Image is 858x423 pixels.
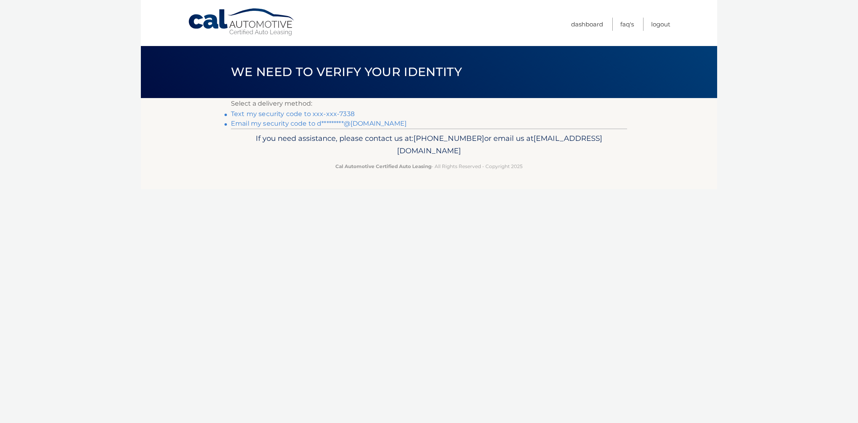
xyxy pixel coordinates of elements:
p: If you need assistance, please contact us at: or email us at [236,132,622,158]
p: - All Rights Reserved - Copyright 2025 [236,162,622,170]
a: FAQ's [620,18,634,31]
a: Email my security code to d*********@[DOMAIN_NAME] [231,120,407,127]
p: Select a delivery method: [231,98,627,109]
span: We need to verify your identity [231,64,462,79]
span: [PHONE_NUMBER] [413,134,484,143]
a: Dashboard [571,18,603,31]
a: Text my security code to xxx-xxx-7338 [231,110,355,118]
a: Cal Automotive [188,8,296,36]
strong: Cal Automotive Certified Auto Leasing [335,163,431,169]
a: Logout [651,18,670,31]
